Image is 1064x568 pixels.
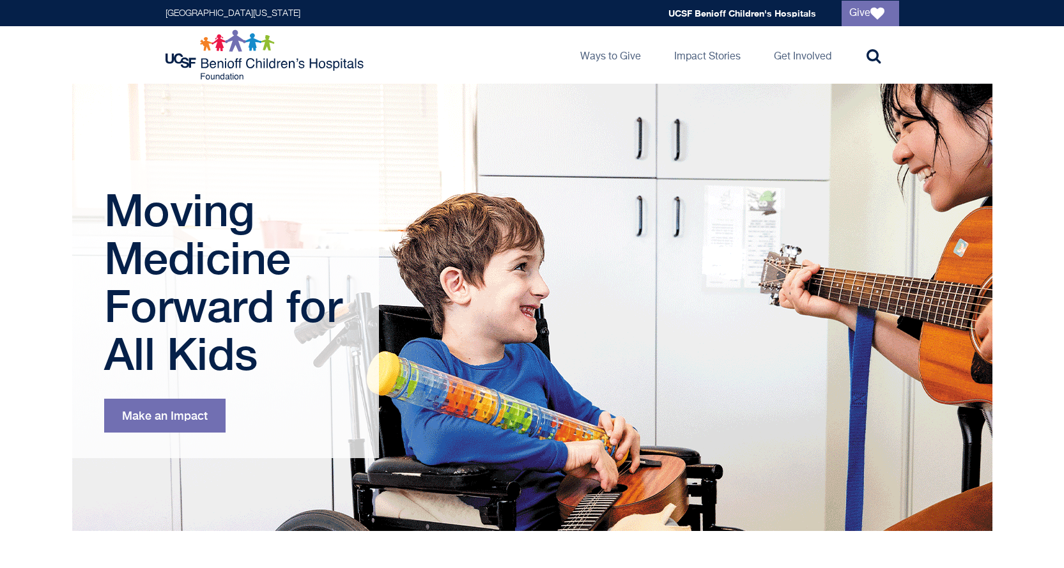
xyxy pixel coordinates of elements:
a: Make an Impact [104,399,226,433]
a: Give [842,1,899,26]
a: Ways to Give [570,26,651,84]
a: Impact Stories [664,26,751,84]
img: Logo for UCSF Benioff Children's Hospitals Foundation [166,29,367,81]
a: Get Involved [764,26,842,84]
h1: Moving Medicine Forward for All Kids [104,186,350,378]
a: [GEOGRAPHIC_DATA][US_STATE] [166,9,300,18]
a: UCSF Benioff Children's Hospitals [668,8,816,19]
